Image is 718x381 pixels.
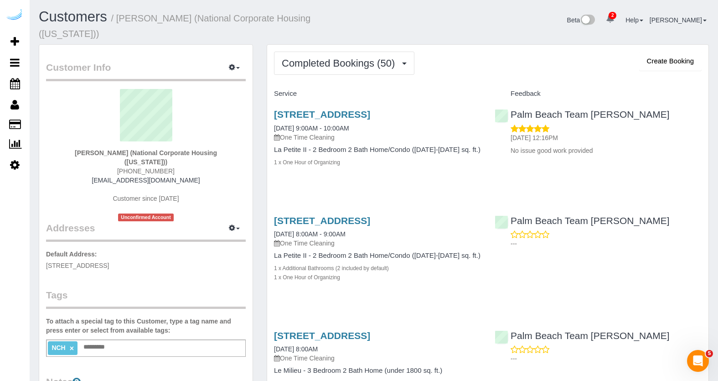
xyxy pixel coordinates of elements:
[274,90,481,98] h4: Service
[274,330,370,341] a: [STREET_ADDRESS]
[75,149,217,166] strong: [PERSON_NAME] (National Corporate Housing ([US_STATE]))
[274,109,370,120] a: [STREET_ADDRESS]
[274,274,340,281] small: 1 x One Hour of Organizing
[274,52,414,75] button: Completed Bookings (50)
[113,195,179,202] span: Customer since [DATE]
[511,146,702,155] p: No issue good work provided
[274,367,481,375] h4: Le Milieu - 3 Bedroom 2 Bath Home (under 1800 sq. ft.)
[274,239,481,248] p: One Time Cleaning
[274,215,370,226] a: [STREET_ADDRESS]
[282,57,399,69] span: Completed Bookings (50)
[706,350,713,357] span: 5
[580,15,595,26] img: New interface
[687,350,709,372] iframe: Intercom live chat
[46,262,109,269] span: [STREET_ADDRESS]
[274,146,481,154] h4: La Petite II - 2 Bedroom 2 Bath Home/Condo ([DATE]-[DATE] sq. ft.)
[39,9,107,25] a: Customers
[609,12,616,19] span: 2
[495,109,670,120] a: Palm Beach Team [PERSON_NAME]
[46,317,246,335] label: To attach a special tag to this Customer, type a tag name and press enter or select from availabl...
[46,288,246,309] legend: Tags
[39,13,310,39] small: / [PERSON_NAME] (National Corporate Housing ([US_STATE]))
[625,16,643,24] a: Help
[511,133,702,142] p: [DATE] 12:16PM
[5,9,24,22] img: Automaid Logo
[117,167,175,175] span: [PHONE_NUMBER]
[274,230,346,238] a: [DATE] 8:00AM - 9:00AM
[567,16,595,24] a: Beta
[118,214,174,221] span: Unconfirmed Account
[52,344,65,351] span: NCH
[495,90,702,98] h4: Feedback
[46,250,97,259] label: Default Address:
[274,252,481,260] h4: La Petite II - 2 Bedroom 2 Bath Home/Condo ([DATE]-[DATE] sq. ft.)
[639,52,702,71] button: Create Booking
[495,215,670,226] a: Palm Beach Team [PERSON_NAME]
[601,9,619,29] a: 2
[511,354,702,363] p: ---
[650,16,707,24] a: [PERSON_NAME]
[274,133,481,142] p: One Time Cleaning
[274,265,389,271] small: 1 x Additional Bathrooms (2 included by default)
[274,345,318,353] a: [DATE] 8:00AM
[274,354,481,363] p: One Time Cleaning
[46,61,246,81] legend: Customer Info
[511,239,702,248] p: ---
[70,344,74,352] a: ×
[92,177,200,184] a: [EMAIL_ADDRESS][DOMAIN_NAME]
[495,330,670,341] a: Palm Beach Team [PERSON_NAME]
[274,159,340,166] small: 1 x One Hour of Organizing
[274,125,349,132] a: [DATE] 9:00AM - 10:00AM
